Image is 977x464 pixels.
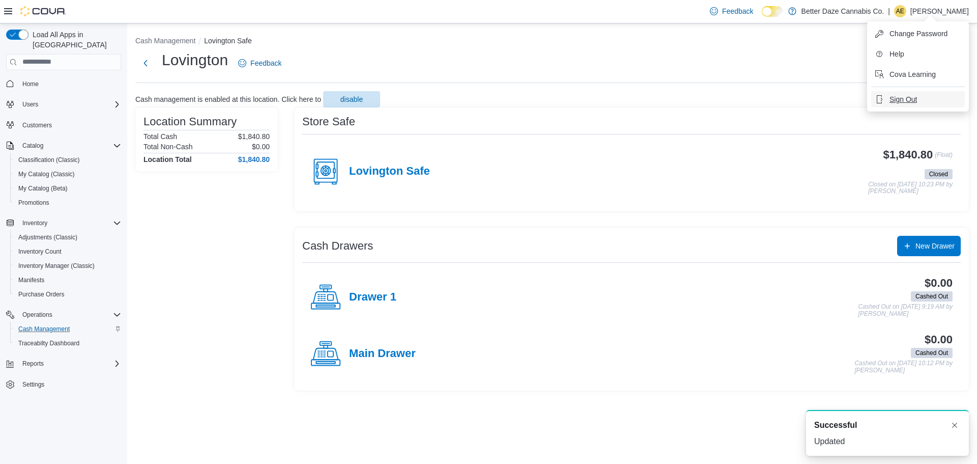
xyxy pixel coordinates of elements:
[10,287,125,302] button: Purchase Orders
[18,98,121,111] span: Users
[14,197,53,209] a: Promotions
[135,36,969,48] nav: An example of EuiBreadcrumbs
[18,378,121,391] span: Settings
[250,58,281,68] span: Feedback
[14,274,48,286] a: Manifests
[10,167,125,181] button: My Catalog (Classic)
[204,37,251,45] button: Lovington Safe
[10,181,125,196] button: My Catalog (Beta)
[889,29,947,39] span: Change Password
[915,241,955,251] span: New Drawer
[814,419,961,431] div: Notification
[18,77,121,90] span: Home
[10,153,125,167] button: Classification (Classic)
[18,140,47,152] button: Catalog
[6,72,121,419] nav: Complex example
[2,377,125,392] button: Settings
[18,156,80,164] span: Classification (Classic)
[252,143,270,151] p: $0.00
[858,304,953,317] p: Cashed Out on [DATE] 9:19 AM by [PERSON_NAME]
[340,94,363,104] span: disable
[20,6,66,16] img: Cova
[14,260,99,272] a: Inventory Manager (Classic)
[915,348,948,358] span: Cashed Out
[18,358,48,370] button: Reports
[238,155,270,163] h4: $1,840.80
[18,184,68,193] span: My Catalog (Beta)
[897,236,961,256] button: New Drawer
[18,378,48,391] a: Settings
[2,97,125,112] button: Users
[18,119,121,131] span: Customers
[18,248,62,256] span: Inventory Count
[22,360,44,368] span: Reports
[2,76,125,91] button: Home
[18,290,65,298] span: Purchase Orders
[302,116,355,128] h3: Store Safe
[18,309,56,321] button: Operations
[814,419,857,431] span: Successful
[14,245,121,258] span: Inventory Count
[801,5,884,17] p: Better Daze Cannabis Co.
[18,233,77,241] span: Adjustments (Classic)
[14,154,121,166] span: Classification (Classic)
[18,309,121,321] span: Operations
[925,169,953,179] span: Closed
[14,168,79,180] a: My Catalog (Classic)
[929,170,948,179] span: Closed
[14,231,121,243] span: Adjustments (Classic)
[14,337,83,349] a: Traceabilty Dashboard
[2,216,125,230] button: Inventory
[18,78,43,90] a: Home
[18,140,121,152] span: Catalog
[883,149,933,161] h3: $1,840.80
[162,50,228,70] h1: Lovington
[22,100,38,108] span: Users
[14,323,74,335] a: Cash Management
[911,291,953,302] span: Cashed Out
[18,262,95,270] span: Inventory Manager (Classic)
[18,170,75,178] span: My Catalog (Classic)
[911,348,953,358] span: Cashed Out
[18,325,70,333] span: Cash Management
[14,197,121,209] span: Promotions
[854,360,953,374] p: Cashed Out on [DATE] 10:12 PM by [PERSON_NAME]
[10,273,125,287] button: Manifests
[349,165,430,178] h4: Lovington Safe
[10,259,125,273] button: Inventory Manager (Classic)
[18,276,44,284] span: Manifests
[894,5,906,17] div: Alyssa Escandon
[871,25,965,42] button: Change Password
[935,149,953,167] p: (Float)
[889,69,936,79] span: Cova Learning
[871,66,965,83] button: Cova Learning
[888,5,890,17] p: |
[22,142,43,150] span: Catalog
[14,288,121,301] span: Purchase Orders
[18,98,42,111] button: Users
[14,288,69,301] a: Purchase Orders
[10,230,125,244] button: Adjustments (Classic)
[2,357,125,371] button: Reports
[925,334,953,346] h3: $0.00
[14,154,84,166] a: Classification (Classic)
[14,182,72,195] a: My Catalog (Beta)
[18,358,121,370] span: Reports
[14,245,66,258] a: Inventory Count
[889,94,917,104] span: Sign Out
[302,240,373,252] h3: Cash Drawers
[915,292,948,301] span: Cashed Out
[143,132,177,141] h6: Total Cash
[22,80,39,88] span: Home
[2,308,125,322] button: Operations
[18,217,121,229] span: Inventory
[14,182,121,195] span: My Catalog (Beta)
[143,116,237,128] h3: Location Summary
[349,347,416,361] h4: Main Drawer
[22,311,52,319] span: Operations
[349,291,396,304] h4: Drawer 1
[14,337,121,349] span: Traceabilty Dashboard
[135,95,321,103] p: Cash management is enabled at this location. Click here to
[238,132,270,141] p: $1,840.80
